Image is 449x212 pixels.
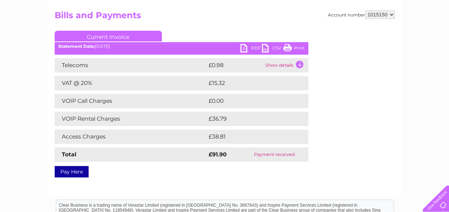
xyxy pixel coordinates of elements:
a: CSV [262,44,283,54]
td: Access Charges [55,130,207,144]
td: Payment received [240,147,308,162]
div: Account number [328,10,395,19]
h2: Bills and Payments [55,10,395,24]
a: Contact [401,30,419,36]
img: logo.png [16,19,52,40]
td: £15.32 [207,76,293,90]
div: Clear Business is a trading name of Verastar Limited (registered in [GEOGRAPHIC_DATA] No. 3667643... [56,4,394,35]
td: £0.98 [207,58,264,72]
td: VOIP Rental Charges [55,112,207,126]
td: VOIP Call Charges [55,94,207,108]
a: Telecoms [361,30,383,36]
td: VAT @ 20% [55,76,207,90]
a: Print [283,44,305,54]
b: Statement Date: [58,44,95,49]
td: Telecoms [55,58,207,72]
td: £36.79 [207,112,294,126]
a: Log out [425,30,442,36]
a: Pay Here [55,166,89,177]
a: 0333 014 3131 [314,4,364,12]
td: Show details [264,58,308,72]
strong: Total [62,151,76,158]
a: Energy [341,30,357,36]
div: [DATE] [55,44,308,49]
a: PDF [240,44,262,54]
td: £38.81 [207,130,293,144]
a: Water [323,30,337,36]
a: Current Invoice [55,31,162,41]
strong: £91.90 [209,151,227,158]
td: £0.00 [207,94,292,108]
a: Blog [387,30,397,36]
